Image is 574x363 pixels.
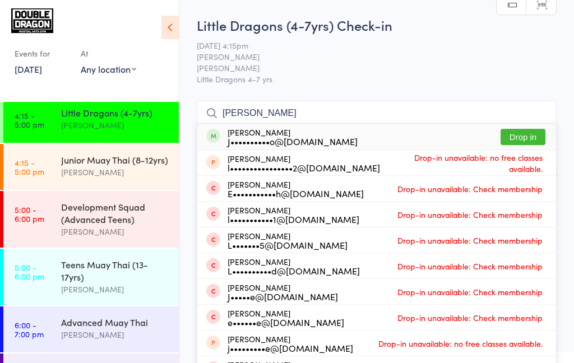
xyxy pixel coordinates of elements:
[61,258,169,283] div: Teens Muay Thai (13-17yrs)
[395,180,545,197] span: Drop-in unavailable: Check membership
[228,231,348,249] div: [PERSON_NAME]
[3,306,179,352] a: 6:00 -7:00 pmAdvanced Muay Thai[PERSON_NAME]
[228,240,348,249] div: L•••••••5@[DOMAIN_NAME]
[15,263,44,281] time: 5:00 - 6:00 pm
[228,334,353,352] div: [PERSON_NAME]
[395,309,545,326] span: Drop-in unavailable: Check membership
[228,154,380,172] div: [PERSON_NAME]
[3,144,179,190] a: 4:15 -5:00 pmJunior Muay Thai (8-12yrs)[PERSON_NAME]
[376,335,545,352] span: Drop-in unavailable: no free classes available.
[197,73,557,85] span: Little Dragons 4-7 yrs
[228,163,380,172] div: l••••••••••••••••2@[DOMAIN_NAME]
[81,63,136,75] div: Any location
[61,153,169,166] div: Junior Muay Thai (8-12yrs)
[395,232,545,249] span: Drop-in unavailable: Check membership
[228,257,360,275] div: [PERSON_NAME]
[228,215,359,224] div: l•••••••••••1@[DOMAIN_NAME]
[61,316,169,328] div: Advanced Muay Thai
[15,44,70,63] div: Events for
[61,201,169,225] div: Development Squad (Advanced Teens)
[228,206,359,224] div: [PERSON_NAME]
[15,320,44,338] time: 6:00 - 7:00 pm
[228,343,353,352] div: j•••••••••e@[DOMAIN_NAME]
[228,283,338,301] div: [PERSON_NAME]
[15,111,44,129] time: 4:15 - 5:00 pm
[81,44,136,63] div: At
[395,283,545,300] span: Drop-in unavailable: Check membership
[197,100,557,126] input: Search
[61,106,169,119] div: Little Dragons (4-7yrs)
[228,266,360,275] div: L••••••••••d@[DOMAIN_NAME]
[11,8,53,33] img: Double Dragon Gym
[228,137,358,146] div: J••••••••••o@[DOMAIN_NAME]
[15,158,44,176] time: 4:15 - 5:00 pm
[228,128,358,146] div: [PERSON_NAME]
[197,16,557,34] h2: Little Dragons (4-7yrs) Check-in
[61,328,169,341] div: [PERSON_NAME]
[3,191,179,248] a: 5:00 -6:00 pmDevelopment Squad (Advanced Teens)[PERSON_NAME]
[197,51,539,62] span: [PERSON_NAME]
[228,318,344,327] div: e••••••e@[DOMAIN_NAME]
[380,149,545,177] span: Drop-in unavailable: no free classes available.
[61,225,169,238] div: [PERSON_NAME]
[395,258,545,274] span: Drop-in unavailable: Check membership
[3,97,179,143] a: 4:15 -5:00 pmLittle Dragons (4-7yrs)[PERSON_NAME]
[15,205,44,223] time: 5:00 - 6:00 pm
[228,180,364,198] div: [PERSON_NAME]
[61,166,169,179] div: [PERSON_NAME]
[61,283,169,296] div: [PERSON_NAME]
[228,189,364,198] div: E•••••••••••h@[DOMAIN_NAME]
[501,129,545,145] button: Drop in
[3,249,179,305] a: 5:00 -6:00 pmTeens Muay Thai (13-17yrs)[PERSON_NAME]
[228,292,338,301] div: J•••••e@[DOMAIN_NAME]
[61,119,169,132] div: [PERSON_NAME]
[228,309,344,327] div: [PERSON_NAME]
[395,206,545,223] span: Drop-in unavailable: Check membership
[197,40,539,51] span: [DATE] 4:15pm
[15,63,42,75] a: [DATE]
[197,62,539,73] span: [PERSON_NAME]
